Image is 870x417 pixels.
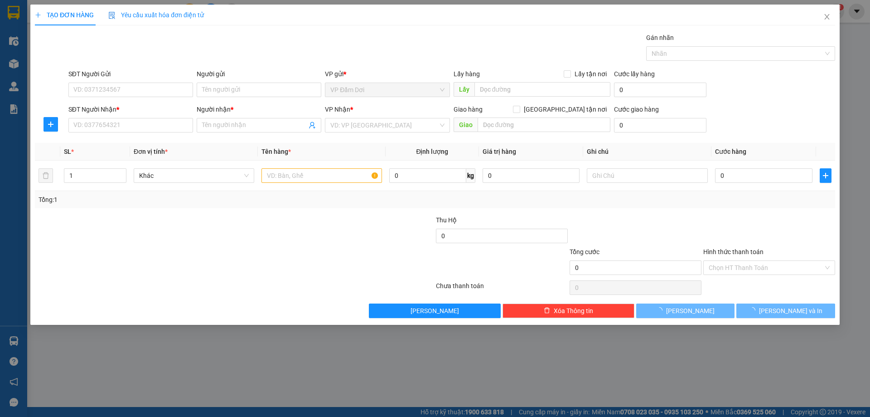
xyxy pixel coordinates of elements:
[436,216,457,224] span: Thu Hộ
[820,168,831,183] button: plus
[571,69,610,79] span: Lấy tận nơi
[454,82,474,97] span: Lấy
[39,168,53,183] button: delete
[759,306,822,316] span: [PERSON_NAME] và In
[823,13,831,20] span: close
[614,70,655,78] label: Cước lấy hàng
[570,248,599,255] span: Tổng cước
[715,148,746,155] span: Cước hàng
[325,106,351,113] span: VP Nhận
[108,12,116,19] img: icon
[737,304,835,318] button: [PERSON_NAME] và In
[108,11,204,19] span: Yêu cầu xuất hóa đơn điện tử
[814,5,840,30] button: Close
[478,118,610,132] input: Dọc đường
[43,117,58,132] button: plus
[261,168,382,183] input: VD: Bàn, Ghế
[636,304,735,318] button: [PERSON_NAME]
[820,172,831,179] span: plus
[309,122,316,129] span: user-add
[584,143,711,161] th: Ghi chú
[64,148,71,155] span: SL
[454,106,483,113] span: Giao hàng
[411,306,459,316] span: [PERSON_NAME]
[587,168,708,183] input: Ghi Chú
[454,70,480,78] span: Lấy hàng
[646,34,674,41] label: Gán nhãn
[416,148,449,155] span: Định lượng
[667,306,715,316] span: [PERSON_NAME]
[483,148,516,155] span: Giá trị hàng
[503,304,635,318] button: deleteXóa Thông tin
[614,106,659,113] label: Cước giao hàng
[39,195,336,205] div: Tổng: 1
[454,118,478,132] span: Giao
[474,82,610,97] input: Dọc đường
[703,248,764,255] label: Hình thức thanh toán
[614,83,706,97] input: Cước lấy hàng
[35,12,41,18] span: plus
[134,148,168,155] span: Đơn vị tính
[68,104,193,114] div: SĐT Người Nhận
[35,11,94,19] span: TẠO ĐƠN HÀNG
[657,307,667,314] span: loading
[483,168,580,183] input: 0
[197,104,321,114] div: Người nhận
[544,307,550,314] span: delete
[554,306,593,316] span: Xóa Thông tin
[139,169,249,182] span: Khác
[261,148,291,155] span: Tên hàng
[197,69,321,79] div: Người gửi
[44,121,58,128] span: plus
[466,168,475,183] span: kg
[325,69,450,79] div: VP gửi
[68,69,193,79] div: SĐT Người Gửi
[435,281,569,297] div: Chưa thanh toán
[331,83,445,97] span: VP Đầm Dơi
[369,304,501,318] button: [PERSON_NAME]
[520,104,610,114] span: [GEOGRAPHIC_DATA] tận nơi
[749,307,759,314] span: loading
[614,118,706,132] input: Cước giao hàng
